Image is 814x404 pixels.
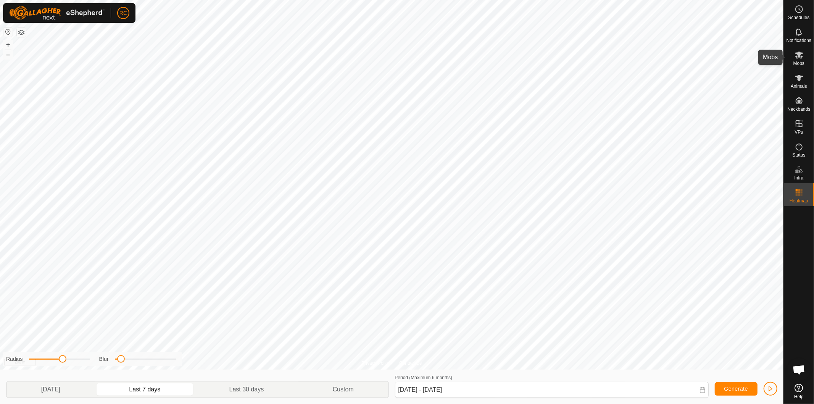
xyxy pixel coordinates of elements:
span: Last 7 days [129,385,160,394]
span: Schedules [788,15,809,20]
span: Animals [791,84,807,89]
span: Mobs [793,61,804,66]
span: Status [792,153,805,157]
div: Open chat [788,358,811,381]
span: RC [119,9,127,17]
span: Infra [794,176,803,180]
span: Custom [333,385,354,394]
img: Gallagher Logo [9,6,105,20]
button: – [3,50,13,59]
span: Heatmap [790,199,808,203]
span: VPs [795,130,803,134]
span: [DATE] [41,385,60,394]
span: Last 30 days [229,385,264,394]
a: Help [784,381,814,402]
span: Neckbands [787,107,810,112]
button: + [3,40,13,49]
span: Help [794,394,804,399]
label: Period (Maximum 6 months) [395,375,453,380]
label: Blur [99,355,109,363]
a: Contact Us [399,360,422,367]
a: Privacy Policy [361,360,390,367]
button: Map Layers [17,28,26,37]
span: Generate [724,386,748,392]
label: Radius [6,355,23,363]
span: Notifications [787,38,811,43]
button: Generate [715,382,758,396]
button: Reset Map [3,27,13,37]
